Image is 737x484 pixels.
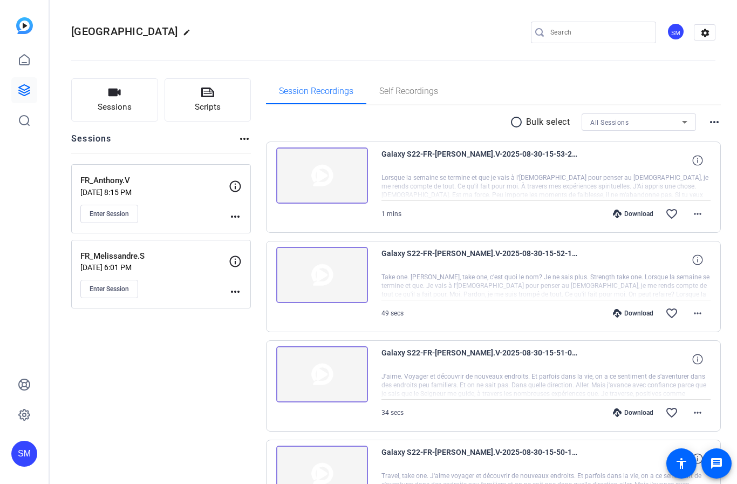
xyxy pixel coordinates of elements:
[80,188,229,197] p: [DATE] 8:15 PM
[381,446,581,472] span: Galaxy S22-FR-[PERSON_NAME].V-2025-08-30-15-50-18-650-0
[667,23,686,42] ngx-avatar: Shannon Mura
[608,408,659,417] div: Download
[608,309,659,318] div: Download
[276,247,368,303] img: thumb-nail
[381,409,404,416] span: 34 secs
[608,210,659,218] div: Download
[279,87,353,96] span: Session Recordings
[90,210,129,218] span: Enter Session
[16,17,33,34] img: blue-gradient.svg
[381,210,401,218] span: 1 mins
[510,116,526,129] mat-icon: radio_button_unchecked
[381,147,581,173] span: Galaxy S22-FR-[PERSON_NAME].V-2025-08-30-15-53-24-785-0
[691,207,704,220] mat-icon: more_horiz
[708,116,721,129] mat-icon: more_horiz
[381,346,581,372] span: Galaxy S22-FR-[PERSON_NAME].V-2025-08-30-15-51-06-668-0
[183,29,196,42] mat-icon: edit
[381,310,404,317] span: 49 secs
[379,87,438,96] span: Self Recordings
[229,285,242,298] mat-icon: more_horiz
[229,210,242,223] mat-icon: more_horiz
[526,116,570,129] p: Bulk select
[71,132,112,153] h2: Sessions
[71,25,178,38] span: [GEOGRAPHIC_DATA]
[80,205,138,223] button: Enter Session
[80,250,229,263] p: FR_Melissandre.S
[238,132,251,145] mat-icon: more_horiz
[667,23,685,41] div: SM
[71,78,158,122] button: Sessions
[550,26,647,39] input: Search
[675,457,688,470] mat-icon: accessibility
[590,119,629,126] span: All Sessions
[98,101,132,113] span: Sessions
[691,406,704,419] mat-icon: more_horiz
[691,307,704,320] mat-icon: more_horiz
[276,346,368,402] img: thumb-nail
[80,263,229,272] p: [DATE] 6:01 PM
[90,285,129,293] span: Enter Session
[381,247,581,273] span: Galaxy S22-FR-[PERSON_NAME].V-2025-08-30-15-52-15-903-0
[665,307,678,320] mat-icon: favorite_border
[80,174,229,187] p: FR_Anthony.V
[665,406,678,419] mat-icon: favorite_border
[165,78,251,122] button: Scripts
[195,101,221,113] span: Scripts
[665,207,678,220] mat-icon: favorite_border
[11,441,37,467] div: SM
[276,147,368,204] img: thumb-nail
[80,280,138,298] button: Enter Session
[710,457,723,470] mat-icon: message
[694,25,716,41] mat-icon: settings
